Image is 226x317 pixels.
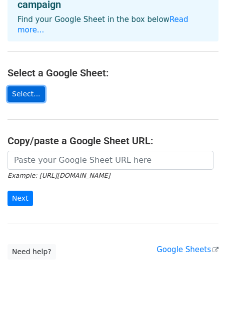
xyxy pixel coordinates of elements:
h4: Copy/paste a Google Sheet URL: [7,135,218,147]
input: Next [7,191,33,206]
p: Find your Google Sheet in the box below [17,14,208,35]
iframe: Chat Widget [176,269,226,317]
a: Google Sheets [156,245,218,254]
small: Example: [URL][DOMAIN_NAME] [7,172,110,179]
h4: Select a Google Sheet: [7,67,218,79]
input: Paste your Google Sheet URL here [7,151,213,170]
a: Need help? [7,244,56,260]
a: Read more... [17,15,188,34]
a: Select... [7,86,45,102]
